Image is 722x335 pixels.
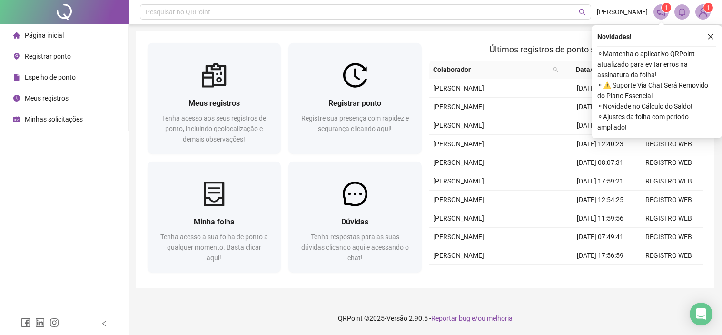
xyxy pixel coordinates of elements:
span: Tenha respostas para as suas dúvidas clicando aqui e acessando o chat! [301,233,409,262]
td: [DATE] 12:00:10 [566,79,634,98]
td: REGISTRO WEB [634,246,703,265]
span: clock-circle [13,95,20,102]
sup: Atualize o seu contato no menu Meus Dados [703,3,713,12]
td: [DATE] 13:38:51 [566,116,634,135]
span: [PERSON_NAME] [597,7,648,17]
span: Meus registros [188,99,240,108]
span: [PERSON_NAME] [433,177,484,185]
td: REGISTRO WEB [634,172,703,191]
span: [PERSON_NAME] [433,122,484,129]
sup: 1 [662,3,671,12]
span: Dúvidas [341,217,368,226]
span: Novidades ! [597,31,632,42]
a: DúvidasTenha respostas para as suas dúvidas clicando aqui e acessando o chat! [288,162,422,273]
span: Registre sua presença com rapidez e segurança clicando aqui! [301,114,409,132]
span: home [13,32,20,39]
span: Colaborador [433,64,549,75]
span: schedule [13,116,20,122]
span: linkedin [35,318,45,327]
span: environment [13,53,20,60]
td: [DATE] 07:49:41 [566,228,634,246]
span: Registrar ponto [328,99,381,108]
span: [PERSON_NAME] [433,233,484,241]
td: REGISTRO WEB [634,135,703,153]
span: Versão [386,315,407,322]
span: Últimos registros de ponto sincronizados [489,44,643,54]
td: [DATE] 12:54:25 [566,191,634,209]
td: [DATE] 17:59:21 [566,172,634,191]
span: [PERSON_NAME] [433,252,484,259]
span: ⚬ Mantenha o aplicativo QRPoint atualizado para evitar erros na assinatura da folha! [597,49,716,80]
span: 1 [707,4,710,11]
th: Data/Hora [562,61,629,79]
img: 77605 [696,5,710,19]
span: [PERSON_NAME] [433,140,484,148]
td: REGISTRO WEB [634,191,703,209]
span: ⚬ Novidade no Cálculo do Saldo! [597,101,716,112]
a: Minha folhaTenha acesso a sua folha de ponto a qualquer momento. Basta clicar aqui! [148,162,281,273]
span: file [13,74,20,81]
a: Meus registrosTenha acesso aos seus registros de ponto, incluindo geolocalização e demais observa... [148,43,281,154]
span: [PERSON_NAME] [433,84,484,92]
span: [PERSON_NAME] [433,103,484,111]
td: REGISTRO WEB [634,153,703,172]
td: REGISTRO WEB [634,228,703,246]
td: REGISTRO WEB [634,209,703,228]
span: Espelho de ponto [25,73,76,81]
span: Registrar ponto [25,52,71,60]
span: ⚬ Ajustes da folha com período ampliado! [597,112,716,132]
span: Tenha acesso aos seus registros de ponto, incluindo geolocalização e demais observações! [162,114,266,143]
td: [DATE] 08:07:31 [566,153,634,172]
span: [PERSON_NAME] [433,214,484,222]
span: 1 [665,4,668,11]
td: REGISTRO WEB [634,265,703,284]
div: Open Intercom Messenger [690,303,712,325]
span: Tenha acesso a sua folha de ponto a qualquer momento. Basta clicar aqui! [160,233,268,262]
span: Minhas solicitações [25,115,83,123]
td: [DATE] 12:40:23 [566,135,634,153]
td: [DATE] 17:59:05 [566,98,634,116]
span: Meus registros [25,94,69,102]
span: ⚬ ⚠️ Suporte Via Chat Será Removido do Plano Essencial [597,80,716,101]
td: [DATE] 11:59:56 [566,209,634,228]
span: Reportar bug e/ou melhoria [431,315,513,322]
span: [PERSON_NAME] [433,159,484,166]
footer: QRPoint © 2025 - 2.90.5 - [129,302,722,335]
span: close [707,33,714,40]
td: [DATE] 17:56:59 [566,246,634,265]
span: search [579,9,586,16]
span: Página inicial [25,31,64,39]
span: left [101,320,108,327]
span: [PERSON_NAME] [433,196,484,203]
span: bell [678,8,686,16]
span: Data/Hora [566,64,617,75]
span: notification [657,8,665,16]
span: instagram [49,318,59,327]
a: Registrar pontoRegistre sua presença com rapidez e segurança clicando aqui! [288,43,422,154]
span: search [553,67,558,72]
span: facebook [21,318,30,327]
td: [DATE] 12:58:17 [566,265,634,284]
span: search [551,62,560,77]
span: Minha folha [194,217,235,226]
